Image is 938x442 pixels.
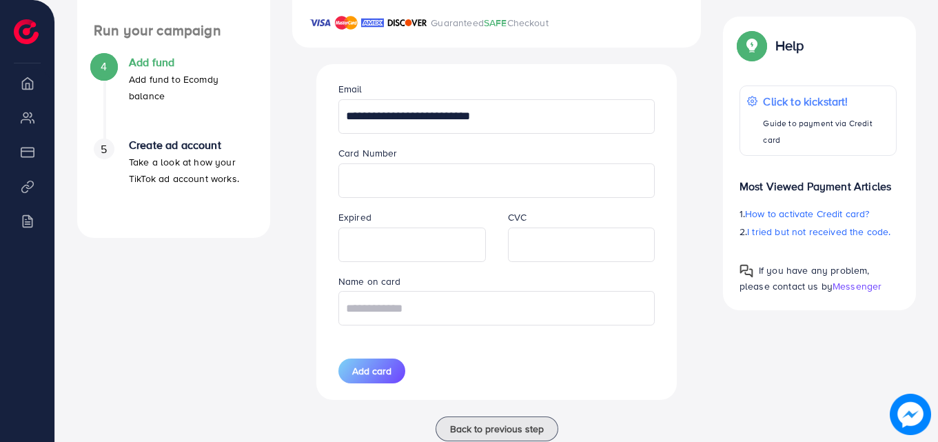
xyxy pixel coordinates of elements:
p: Help [775,37,804,54]
li: Add fund [77,56,270,139]
button: Back to previous step [436,416,558,441]
img: Popup guide [740,264,753,278]
label: Name on card [338,274,401,288]
h4: Add fund [129,56,254,69]
label: Card Number [338,146,398,160]
img: Popup guide [740,33,764,58]
p: Most Viewed Payment Articles [740,167,897,194]
p: Guide to payment via Credit card [763,115,889,148]
img: brand [309,14,332,31]
span: Messenger [833,279,881,293]
img: brand [335,14,358,31]
p: Click to kickstart! [763,93,889,110]
img: logo [14,19,39,44]
span: If you have any problem, please contact us by [740,263,870,293]
span: SAFE [484,16,507,30]
span: Back to previous step [450,422,544,436]
p: 1. [740,205,897,222]
span: 5 [101,141,107,157]
p: 2. [740,223,897,240]
p: Guaranteed Checkout [431,14,549,31]
p: Add fund to Ecomdy balance [129,71,254,104]
img: image [890,394,931,435]
iframe: Secure expiration date input frame [346,230,478,260]
img: brand [361,14,384,31]
span: 4 [101,59,107,74]
button: Add card [338,359,405,383]
label: Email [338,82,363,96]
iframe: Secure CVC input frame [516,230,648,260]
label: CVC [508,210,527,224]
span: Add card [352,364,391,378]
label: Expired [338,210,371,224]
p: Take a look at how your TikTok ad account works. [129,154,254,187]
li: Create ad account [77,139,270,221]
img: brand [387,14,427,31]
iframe: Secure card number input frame [346,165,648,196]
h4: Create ad account [129,139,254,152]
h4: Run your campaign [77,22,270,39]
span: How to activate Credit card? [745,207,869,221]
span: I tried but not received the code. [747,225,890,239]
